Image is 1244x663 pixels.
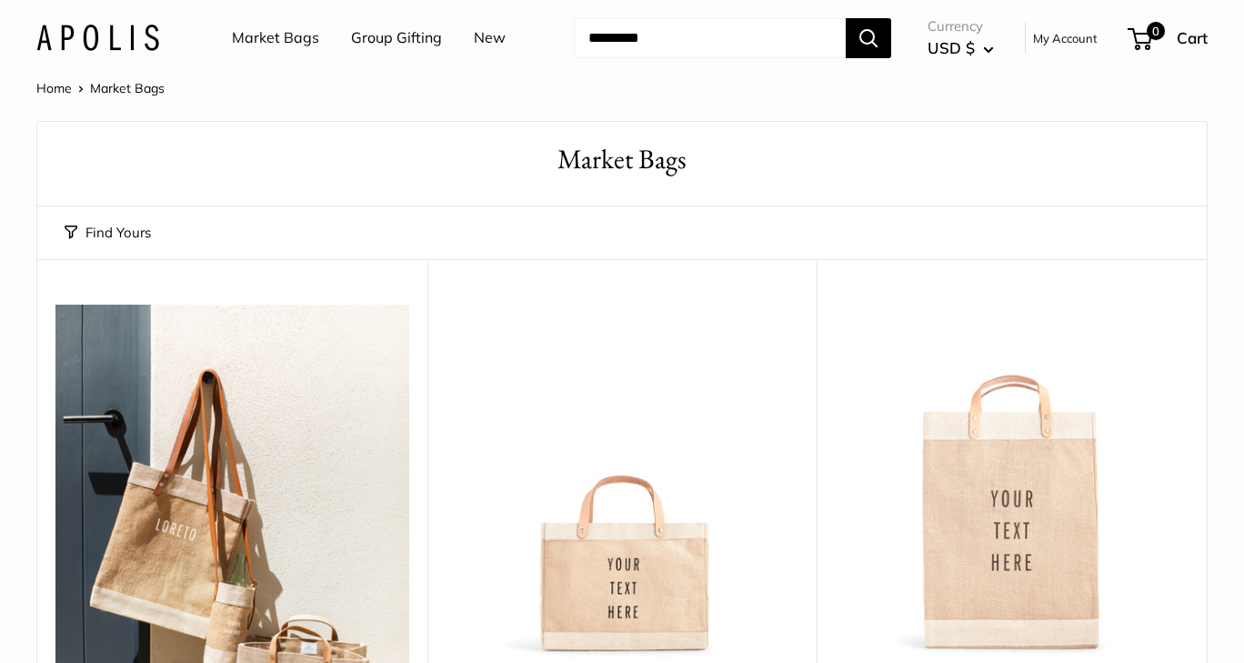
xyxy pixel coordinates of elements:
[36,76,165,100] nav: Breadcrumb
[36,80,72,96] a: Home
[65,140,1179,179] h1: Market Bags
[36,25,159,51] img: Apolis
[474,25,506,52] a: New
[1177,28,1208,47] span: Cart
[835,305,1189,658] a: Market Bag in NaturalMarket Bag in Natural
[1129,24,1208,53] a: 0 Cart
[65,220,151,246] button: Find Yours
[446,305,799,658] img: Petite Market Bag in Natural
[232,25,319,52] a: Market Bags
[928,14,994,39] span: Currency
[928,38,975,57] span: USD $
[928,34,994,63] button: USD $
[1147,22,1165,40] span: 0
[351,25,442,52] a: Group Gifting
[446,305,799,658] a: Petite Market Bag in Naturaldescription_Effortless style that elevates every moment
[1033,27,1098,49] a: My Account
[846,18,891,58] button: Search
[574,18,846,58] input: Search...
[835,305,1189,658] img: Market Bag in Natural
[90,80,165,96] span: Market Bags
